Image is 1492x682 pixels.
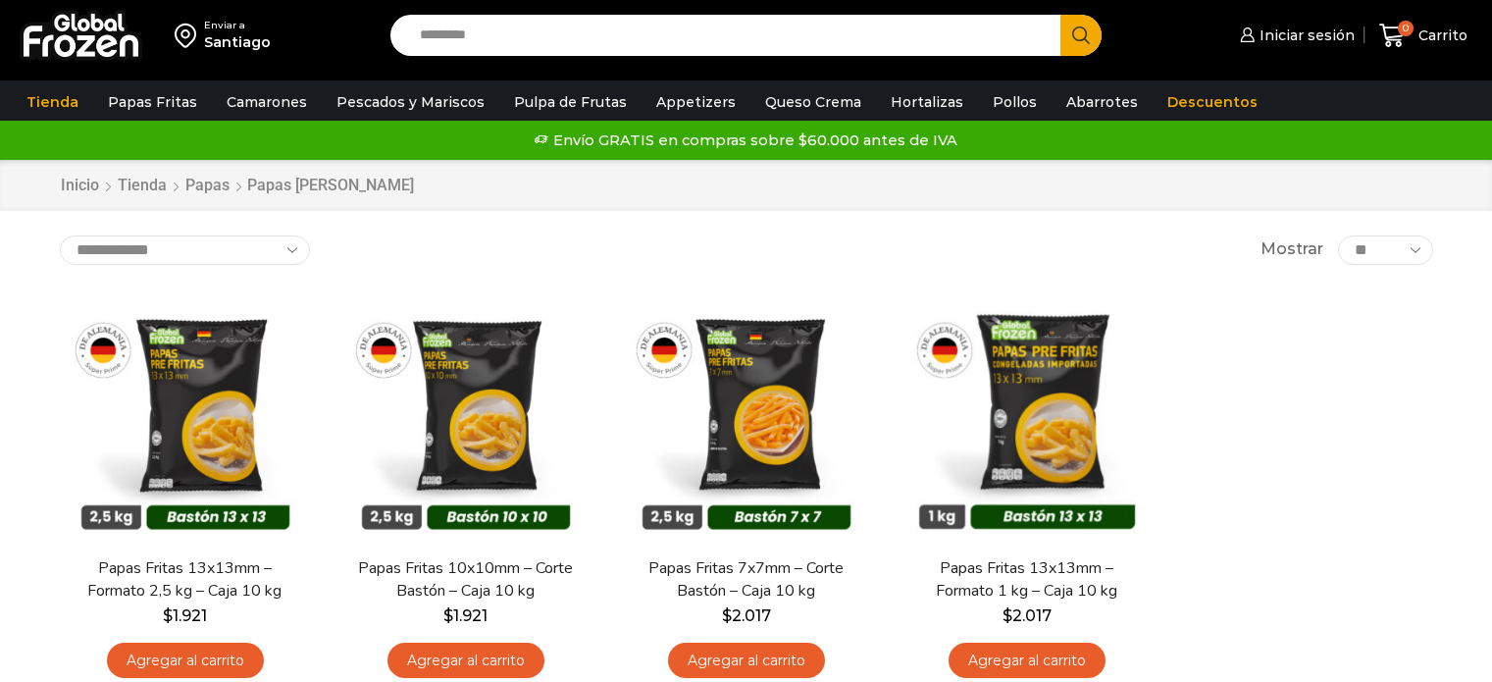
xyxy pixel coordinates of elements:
[913,557,1139,603] a: Papas Fritas 13x13mm – Formato 1 kg – Caja 10 kg
[60,236,310,265] select: Pedido de la tienda
[352,557,578,603] a: Papas Fritas 10x10mm – Corte Bastón – Caja 10 kg
[204,32,271,52] div: Santiago
[1003,606,1012,625] span: $
[443,606,453,625] span: $
[60,175,414,197] nav: Breadcrumb
[722,606,732,625] span: $
[107,643,264,679] a: Agregar al carrito: “Papas Fritas 13x13mm - Formato 2,5 kg - Caja 10 kg”
[1398,21,1414,36] span: 0
[117,175,168,197] a: Tienda
[755,83,871,121] a: Queso Crema
[1235,16,1355,55] a: Iniciar sesión
[1158,83,1267,121] a: Descuentos
[98,83,207,121] a: Papas Fritas
[443,606,488,625] bdi: 1.921
[163,606,173,625] span: $
[668,643,825,679] a: Agregar al carrito: “Papas Fritas 7x7mm - Corte Bastón - Caja 10 kg”
[504,83,637,121] a: Pulpa de Frutas
[1003,606,1052,625] bdi: 2.017
[1056,83,1148,121] a: Abarrotes
[949,643,1106,679] a: Agregar al carrito: “Papas Fritas 13x13mm - Formato 1 kg - Caja 10 kg”
[1260,238,1323,261] span: Mostrar
[983,83,1047,121] a: Pollos
[175,19,204,52] img: address-field-icon.svg
[1414,26,1467,45] span: Carrito
[17,83,88,121] a: Tienda
[247,176,414,194] h1: Papas [PERSON_NAME]
[184,175,231,197] a: Papas
[327,83,494,121] a: Pescados y Mariscos
[881,83,973,121] a: Hortalizas
[722,606,771,625] bdi: 2.017
[217,83,317,121] a: Camarones
[204,19,271,32] div: Enviar a
[1374,13,1472,59] a: 0 Carrito
[387,643,544,679] a: Agregar al carrito: “Papas Fritas 10x10mm - Corte Bastón - Caja 10 kg”
[163,606,207,625] bdi: 1.921
[60,175,100,197] a: Inicio
[633,557,858,603] a: Papas Fritas 7x7mm – Corte Bastón – Caja 10 kg
[646,83,746,121] a: Appetizers
[1060,15,1102,56] button: Search button
[1255,26,1355,45] span: Iniciar sesión
[72,557,297,603] a: Papas Fritas 13x13mm – Formato 2,5 kg – Caja 10 kg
